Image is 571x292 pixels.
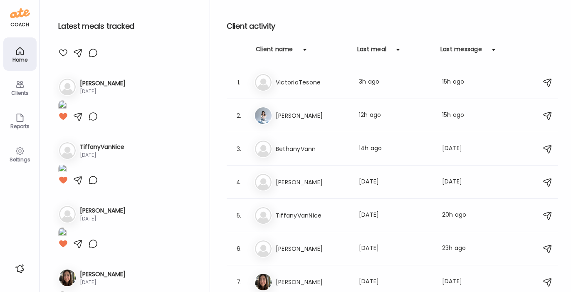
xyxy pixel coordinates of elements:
div: 1. [234,77,244,87]
h3: VictoriaTesone [276,77,349,87]
h3: [PERSON_NAME] [276,177,349,187]
div: Client name [256,45,293,58]
div: 20h ago [442,210,475,220]
h3: TiffanyVanNice [80,143,124,151]
div: Settings [5,157,35,162]
img: bg-avatar-default.svg [255,74,272,91]
div: coach [10,21,29,28]
img: bg-avatar-default.svg [255,174,272,191]
h3: [PERSON_NAME] [276,244,349,254]
div: [DATE] [359,244,432,254]
img: avatars%2Fg0h3UeSMiaSutOWea2qVtuQrzdp1 [255,107,272,124]
div: 14h ago [359,144,432,154]
div: 3h ago [359,77,432,87]
div: 23h ago [442,244,475,254]
div: 15h ago [442,111,475,121]
div: [DATE] [359,177,432,187]
div: 6. [234,244,244,254]
h3: TiffanyVanNice [276,210,349,220]
h3: [PERSON_NAME] [80,270,126,279]
img: bg-avatar-default.svg [59,79,76,95]
img: images%2FIGQEIMt5eQT4nyUPtclieK9tE1s2%2Fcbcqqca3ALk8MWGIl1QI%2F27siFR4lvwVLGdMnxpKa_1080 [58,228,67,239]
div: Reports [5,124,35,129]
img: bg-avatar-default.svg [255,207,272,224]
div: [DATE] [359,277,432,287]
img: avatars%2FAaUPpAz4UBePyDKK2OMJTfZ0WR82 [59,270,76,286]
div: 12h ago [359,111,432,121]
div: Clients [5,90,35,96]
div: [DATE] [442,277,475,287]
img: bg-avatar-default.svg [255,240,272,257]
img: bg-avatar-default.svg [255,141,272,157]
img: images%2FZgJF31Rd8kYhOjF2sNOrWQwp2zj1%2Frj3rRA6IFuFAVM2tfZQZ%2FSGxYlf8Gter0R0L9eiLD_1080 [58,164,67,175]
div: Last message [440,45,482,58]
h3: [PERSON_NAME] [80,206,126,215]
h2: Client activity [227,20,558,32]
div: [DATE] [80,151,124,159]
h3: BethanyVann [276,144,349,154]
div: 4. [234,177,244,187]
img: images%2Fvrxxq8hx67gXpjBZ45R0tDyoZHb2%2F5Q2N6KJLBFLI8FIVn9wT%2FtIIuIYobF2ekLRmUAzzI_1080 [58,100,67,111]
div: 5. [234,210,244,220]
img: avatars%2FAaUPpAz4UBePyDKK2OMJTfZ0WR82 [255,274,272,290]
h3: [PERSON_NAME] [276,277,349,287]
div: [DATE] [442,177,475,187]
div: 7. [234,277,244,287]
img: bg-avatar-default.svg [59,142,76,159]
div: Home [5,57,35,62]
div: 2. [234,111,244,121]
h2: Latest meals tracked [58,20,196,32]
div: [DATE] [80,88,126,95]
div: 15h ago [442,77,475,87]
img: ate [10,7,30,20]
div: [DATE] [80,215,126,223]
div: [DATE] [359,210,432,220]
div: 3. [234,144,244,154]
h3: [PERSON_NAME] [276,111,349,121]
h3: [PERSON_NAME] [80,79,126,88]
div: [DATE] [442,144,475,154]
div: Last meal [357,45,386,58]
div: [DATE] [80,279,126,286]
img: bg-avatar-default.svg [59,206,76,223]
